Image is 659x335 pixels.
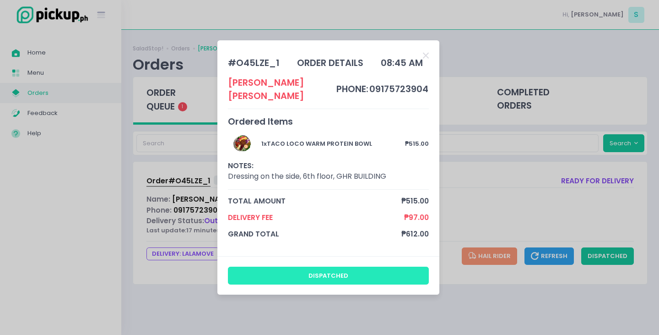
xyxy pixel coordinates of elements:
[401,196,429,206] span: ₱515.00
[228,196,402,206] span: total amount
[228,212,405,223] span: Delivery Fee
[228,229,402,239] span: grand total
[381,56,423,70] div: 08:45 AM
[228,267,429,284] button: dispatched
[336,76,369,103] td: phone:
[423,50,429,60] button: Close
[228,56,279,70] div: # O45LZE_1
[404,212,429,223] span: ₱97.00
[228,76,336,103] div: [PERSON_NAME] [PERSON_NAME]
[369,83,428,95] span: 09175723904
[297,56,363,70] div: order details
[401,229,429,239] span: ₱612.00
[228,115,429,128] div: Ordered Items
